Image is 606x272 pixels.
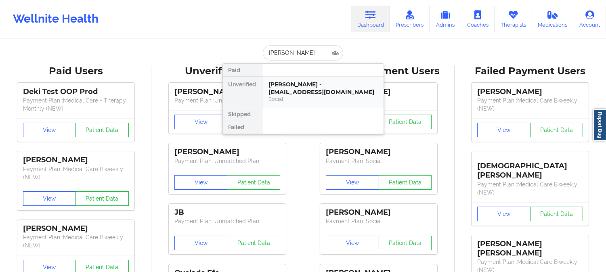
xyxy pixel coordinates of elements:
div: Paid Users [6,65,146,77]
p: Payment Plan : Medical Care Biweekly (NEW) [477,96,583,113]
p: Payment Plan : Social [326,217,432,225]
div: [PERSON_NAME] [23,224,129,233]
p: Payment Plan : Unmatched Plan [174,217,280,225]
p: Payment Plan : Unmatched Plan [174,157,280,165]
p: Payment Plan : Social [326,157,432,165]
div: [PERSON_NAME] [PERSON_NAME] [477,239,583,258]
a: Therapists [495,6,532,32]
button: Patient Data [379,236,432,250]
div: [PERSON_NAME] [174,87,280,96]
div: Unverified [223,77,262,108]
div: Failed Payment Users [460,65,600,77]
p: Payment Plan : Medical Care + Therapy Monthly (NEW) [23,96,129,113]
button: View [477,123,531,137]
div: Unverified Users [157,65,297,77]
div: Social [269,96,377,103]
div: [PERSON_NAME] [477,87,583,96]
button: Patient Data [379,175,432,190]
div: Paid [223,64,262,77]
button: View [326,175,379,190]
a: Medications [532,6,574,32]
div: [PERSON_NAME] - [EMAIL_ADDRESS][DOMAIN_NAME] [269,81,377,96]
a: Coaches [461,6,495,32]
div: [DEMOGRAPHIC_DATA][PERSON_NAME] [477,155,583,180]
a: Report Bug [593,109,606,141]
a: Prescribers [390,6,430,32]
button: Patient Data [530,207,583,221]
div: [PERSON_NAME] [23,155,129,165]
button: Patient Data [227,236,280,250]
div: [PERSON_NAME] [326,147,432,157]
a: Account [573,6,606,32]
button: Patient Data [227,175,280,190]
button: View [174,115,228,129]
button: View [326,236,379,250]
button: Patient Data [379,115,432,129]
div: Failed [223,121,262,134]
a: Dashboard [351,6,390,32]
p: Payment Plan : Medical Care Biweekly (NEW) [477,180,583,197]
button: View [477,207,531,221]
button: Patient Data [530,123,583,137]
div: [PERSON_NAME] [326,208,432,217]
p: Payment Plan : Unmatched Plan [174,96,280,105]
div: [PERSON_NAME] [174,147,280,157]
button: View [23,191,76,206]
button: View [174,236,228,250]
div: Deki Test OOP Prod [23,87,129,96]
div: JB [174,208,280,217]
div: Skipped [223,108,262,121]
button: Patient Data [75,191,129,206]
button: View [23,123,76,137]
p: Payment Plan : Medical Care Biweekly (NEW) [23,233,129,249]
button: Patient Data [75,123,129,137]
p: Payment Plan : Medical Care Biweekly (NEW) [23,165,129,181]
button: View [174,175,228,190]
a: Admins [430,6,461,32]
